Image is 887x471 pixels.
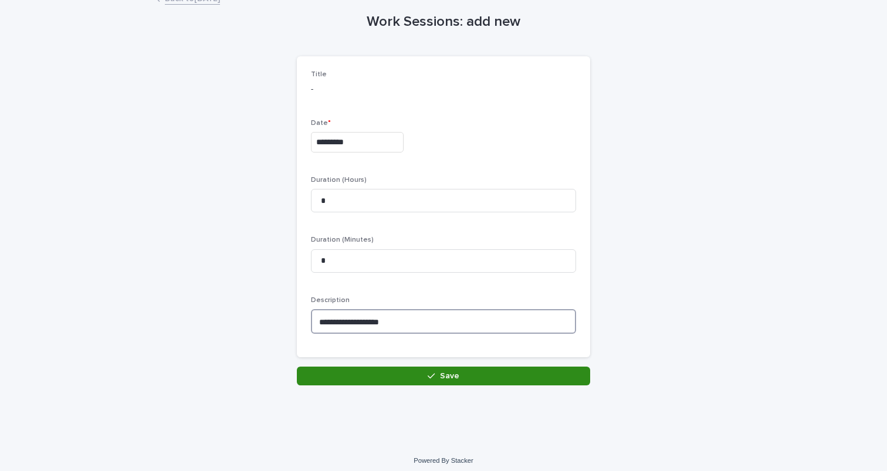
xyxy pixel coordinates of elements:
[311,177,367,184] span: Duration (Hours)
[414,457,473,464] a: Powered By Stacker
[311,71,327,78] span: Title
[311,297,350,304] span: Description
[311,120,331,127] span: Date
[311,83,576,96] p: -
[311,236,374,243] span: Duration (Minutes)
[440,372,459,380] span: Save
[297,367,590,385] button: Save
[297,13,590,31] h1: Work Sessions: add new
